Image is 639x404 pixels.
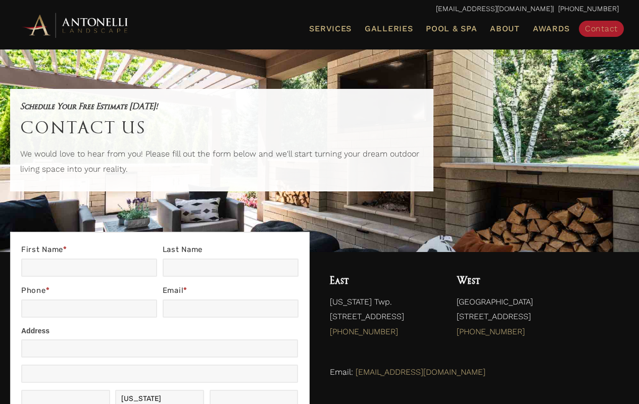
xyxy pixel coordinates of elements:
a: Galleries [361,22,417,35]
a: Services [305,22,356,35]
p: We would love to hear from you! Please fill out the form below and we'll start turning your dream... [20,146,423,181]
a: Awards [529,22,574,35]
p: | [PHONE_NUMBER] [20,3,619,16]
span: Contact [585,24,618,33]
a: [PHONE_NUMBER] [457,327,525,336]
label: Email [163,284,299,299]
div: Address [21,325,299,339]
img: Antonelli Horizontal Logo [20,11,131,39]
span: Pool & Spa [426,24,477,33]
h4: East [330,272,436,289]
h1: Contact Us [20,113,423,141]
span: About [490,25,520,33]
a: About [486,22,524,35]
label: Phone [21,284,157,299]
p: [GEOGRAPHIC_DATA] [STREET_ADDRESS] [457,294,619,344]
a: [PHONE_NUMBER] [330,327,398,336]
span: Galleries [365,24,413,33]
p: [US_STATE] Twp. [STREET_ADDRESS] [330,294,436,344]
a: Pool & Spa [422,22,481,35]
a: [EMAIL_ADDRESS][DOMAIN_NAME] [356,367,485,377]
h4: West [457,272,619,289]
a: Contact [579,21,624,37]
label: Last Name [163,243,299,259]
a: [EMAIL_ADDRESS][DOMAIN_NAME] [436,5,553,13]
label: First Name [21,243,157,259]
span: Email: [330,367,353,377]
h5: Schedule Your Free Estimate [DATE]! [20,99,423,113]
span: Awards [533,24,570,33]
span: Services [309,25,352,33]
